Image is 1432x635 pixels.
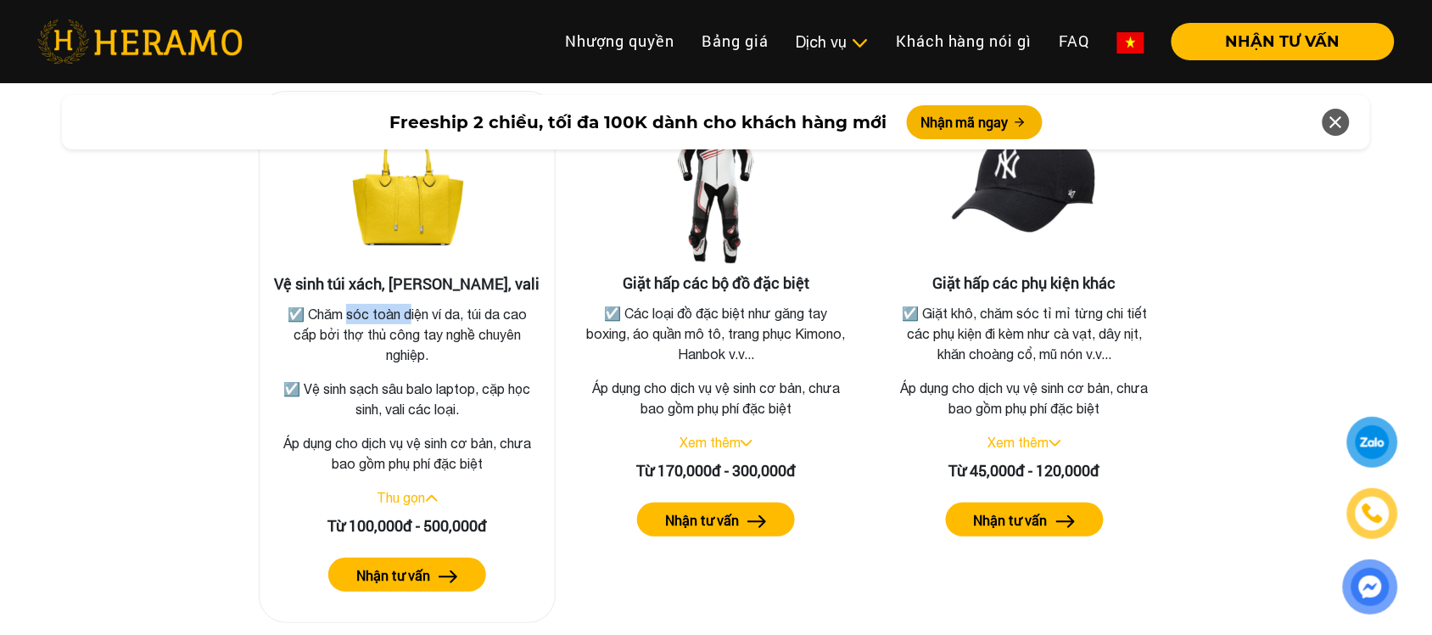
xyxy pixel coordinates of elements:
[1347,488,1398,539] a: phone-icon
[741,440,752,447] img: arrow_down.svg
[273,514,541,537] div: Từ 100,000đ - 500,000đ
[796,31,869,53] div: Dịch vụ
[637,503,795,537] button: Nhận tư vấn
[946,503,1104,537] button: Nhận tư vấn
[585,303,847,364] p: ☑️ Các loại đồ đặc biệt như găng tay boxing, áo quần mô tô, trang phục Kimono, Hanbok v.v...
[907,105,1043,139] button: Nhận mã ngay
[551,23,688,59] a: Nhượng quyền
[680,435,741,450] a: Xem thêm
[890,274,1160,293] h3: Giặt hấp các phụ kiện khác
[1046,23,1104,59] a: FAQ
[378,490,426,505] a: Thu gọn
[1362,503,1383,524] img: phone-icon
[277,304,538,365] p: ☑️ Chăm sóc toàn diện ví da, túi da cao cấp bởi thợ thủ công tay nghề chuyên nghiệp.
[1172,23,1395,60] button: NHẬN TƯ VẤN
[890,459,1160,482] div: Từ 45,000đ - 120,000đ
[851,35,869,52] img: subToggleIcon
[631,104,801,274] img: Giặt hấp các bộ đồ đặc biệt
[328,558,486,592] button: Nhận tư vấn
[581,503,851,537] a: Nhận tư vấn arrow
[389,110,887,135] span: Freeship 2 chiều, tối đa 100K dành cho khách hàng mới
[988,435,1049,450] a: Xem thêm
[426,495,438,502] img: arrow_up.svg
[940,104,1110,274] img: Giặt hấp các phụ kiện khác
[581,274,851,293] h3: Giặt hấp các bộ đồ đặc biệt
[439,570,458,583] img: arrow
[890,378,1160,419] p: Áp dụng cho dịch vụ vệ sinh cơ bản, chưa bao gồm phụ phí đặc biệt
[273,558,541,592] a: Nhận tư vấn arrow
[1117,32,1144,53] img: vn-flag.png
[581,378,851,419] p: Áp dụng cho dịch vụ vệ sinh cơ bản, chưa bao gồm phụ phí đặc biệt
[273,433,541,474] p: Áp dụng cho dịch vụ vệ sinh cơ bản, chưa bao gồm phụ phí đặc biệt
[277,379,538,419] p: ☑️ Vệ sinh sạch sâu balo laptop, cặp học sinh, vali các loại.
[1049,440,1061,447] img: arrow_down.svg
[882,23,1046,59] a: Khách hàng nói gì
[273,275,541,294] h3: Vệ sinh túi xách, [PERSON_NAME], vali
[890,503,1160,537] a: Nhận tư vấn arrow
[1158,34,1395,49] a: NHẬN TƯ VẤN
[974,510,1048,531] label: Nhận tư vấn
[893,303,1156,364] p: ☑️ Giặt khô, chăm sóc tỉ mỉ từng chi tiết các phụ kiện đi kèm như cà vạt, dây nịt, khăn choàng cổ...
[688,23,782,59] a: Bảng giá
[1056,515,1076,528] img: arrow
[37,20,243,64] img: heramo-logo.png
[747,515,767,528] img: arrow
[356,565,430,586] label: Nhận tư vấn
[581,459,851,482] div: Từ 170,000đ - 300,000đ
[322,105,492,275] img: Vệ sinh túi xách, balo, vali
[665,510,739,531] label: Nhận tư vấn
